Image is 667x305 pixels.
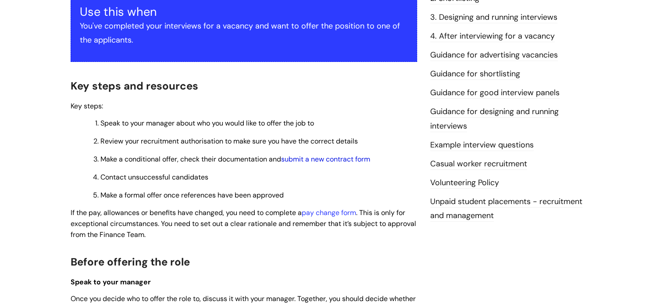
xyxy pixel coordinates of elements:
a: Example interview questions [430,140,534,151]
span: Contact unsuccessful candidates [100,172,208,182]
span: Before offering the role [71,255,190,269]
span: Key steps and resources [71,79,198,93]
span: If the pay, allowances or benefits have changed, you need to complete a . This is only for except... [71,208,416,239]
a: 4. After interviewing for a vacancy [430,31,555,42]
a: pay change form [302,208,356,217]
span: Review your recruitment authorisation to make sure you have the correct details [100,136,358,146]
a: Guidance for shortlisting [430,68,520,80]
span: Key steps: [71,101,103,111]
a: Volunteering Policy [430,177,499,189]
a: Guidance for advertising vacancies [430,50,558,61]
p: You've completed your interviews for a vacancy and want to offer the position to one of the appli... [80,19,408,47]
a: 3. Designing and running interviews [430,12,557,23]
span: Speak to your manager about who you would like to offer the job to [100,118,314,128]
span: Make a formal offer once references have been approved [100,190,284,200]
a: Guidance for designing and running interviews [430,106,559,132]
a: Guidance for good interview panels [430,87,560,99]
h3: Use this when [80,5,408,19]
a: Casual worker recruitment [430,158,527,170]
span: Speak to your manager [71,277,151,287]
span: Make a conditional offer, check their documentation and [100,154,370,164]
a: Unpaid student placements - recruitment and management [430,196,582,222]
a: submit a new contract form [281,154,370,164]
